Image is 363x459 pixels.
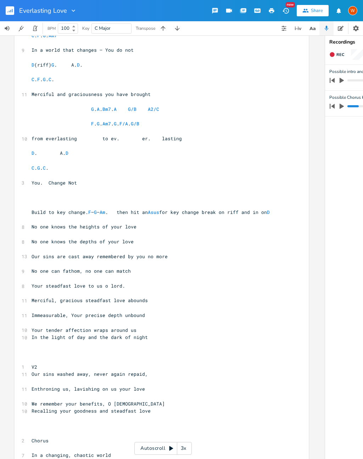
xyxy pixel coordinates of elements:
[114,120,117,127] span: G
[91,106,94,112] span: G
[88,209,91,215] span: F
[32,47,134,53] span: In a world that changes – You do not
[177,442,190,455] div: 3x
[94,209,97,215] span: G
[97,120,100,127] span: G
[32,165,49,171] span: . . .
[32,297,148,304] span: Merciful, gracious steadfast love abounds
[32,334,148,340] span: In the light of day and the dark of night
[32,120,142,127] span: . . . . .
[37,165,40,171] span: G
[279,4,293,17] button: New
[43,32,46,39] span: G
[267,209,270,215] span: D
[97,106,100,112] span: A
[32,371,148,377] span: Our sins washed away, never again repaid,
[32,268,131,274] span: No one can fathom, no one can match
[77,62,80,68] span: D
[37,32,40,39] span: F
[32,283,125,289] span: Your steadfast love to us o lord.
[32,62,83,68] span: (riff) . A. .
[136,26,155,30] div: Transpose
[297,5,329,16] button: Share
[49,76,51,83] span: C
[32,386,145,392] span: Enthroning us, lavishing on us your love
[32,32,34,39] span: C
[32,150,34,156] span: D
[128,106,136,112] span: G/B
[119,120,128,127] span: F/A
[32,253,168,260] span: Our sins are cast away remembered by you no more
[114,106,117,112] span: A
[326,49,347,60] button: Rec
[32,106,176,112] span: . . .
[49,32,57,39] span: Am7
[32,76,54,83] span: . . . .
[336,52,344,57] span: Rec
[311,7,323,14] div: Share
[32,452,111,458] span: In a changing, chaotic world
[32,62,34,68] span: D
[32,327,136,333] span: Your tender affection wraps around us
[32,76,34,83] span: C
[131,120,139,127] span: G/B
[43,76,46,83] span: G
[148,106,159,112] span: A2/C
[32,223,136,230] span: No one knows the heights of your love
[32,364,37,370] span: V2
[32,408,151,414] span: Recalling your goodness and steadfast love
[95,25,111,32] span: C Major
[43,165,46,171] span: C
[32,209,275,215] span: Build to key change. – – . then hit an for key change break on riff and in on
[19,7,67,14] span: Everlasting Love
[32,180,77,186] span: You. Change Not
[286,2,295,7] div: New
[32,150,71,156] span: . A.
[91,120,94,127] span: F
[32,401,165,407] span: We remember your benefits, O [DEMOGRAPHIC_DATA]
[148,209,159,215] span: Asus
[32,437,49,444] span: Chorus
[32,135,182,142] span: from everlasting to ev. er. lasting
[32,91,151,97] span: Merciful and graciousness you have brought
[32,312,145,318] span: Immeasurable, Your precise depth unbound
[134,442,192,455] div: Autoscroll
[348,2,357,19] button: W
[37,76,40,83] span: F
[82,26,89,30] div: Key
[100,209,105,215] span: Am
[32,32,63,39] span: . . .
[32,165,34,171] span: C
[66,150,68,156] span: D
[32,238,134,245] span: No one knows the depths of your love
[51,62,54,68] span: G
[102,106,111,112] span: Bm7
[48,27,56,30] div: BPM
[102,120,111,127] span: Am7
[348,6,357,15] div: Worship Pastor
